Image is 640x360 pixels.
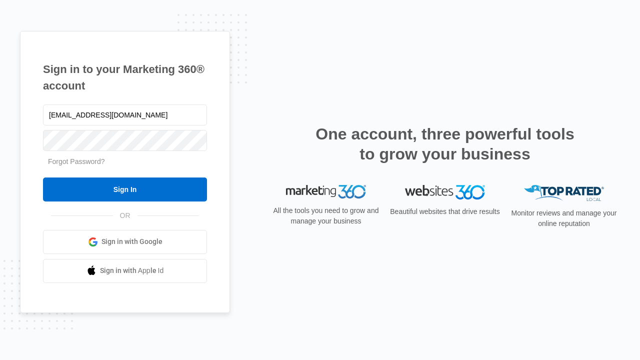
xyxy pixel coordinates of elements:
[312,124,577,164] h2: One account, three powerful tools to grow your business
[100,265,164,276] span: Sign in with Apple Id
[43,230,207,254] a: Sign in with Google
[43,61,207,94] h1: Sign in to your Marketing 360® account
[389,206,501,217] p: Beautiful websites that drive results
[43,104,207,125] input: Email
[43,259,207,283] a: Sign in with Apple Id
[405,185,485,199] img: Websites 360
[101,236,162,247] span: Sign in with Google
[286,185,366,199] img: Marketing 360
[270,205,382,226] p: All the tools you need to grow and manage your business
[43,177,207,201] input: Sign In
[508,208,620,229] p: Monitor reviews and manage your online reputation
[48,157,105,165] a: Forgot Password?
[113,210,137,221] span: OR
[524,185,604,201] img: Top Rated Local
